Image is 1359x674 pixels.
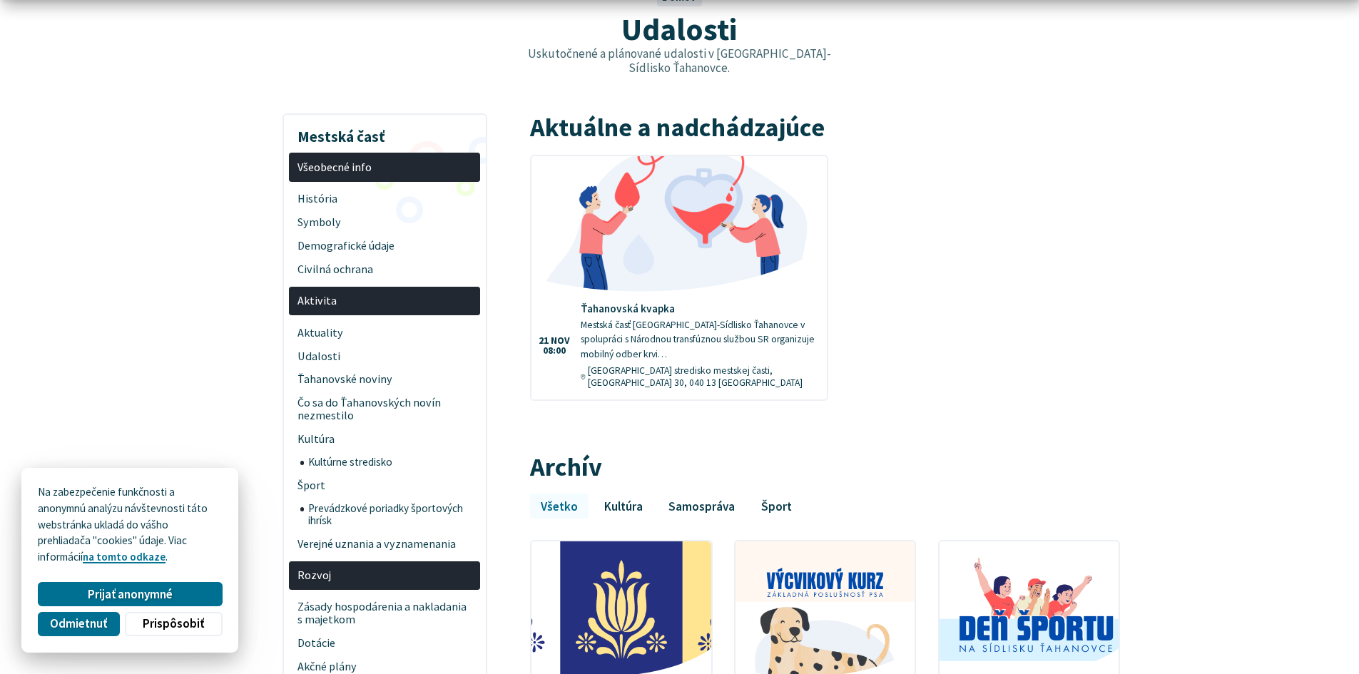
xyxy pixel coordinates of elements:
[300,451,481,474] a: Kultúrne stredisko
[516,46,842,76] p: Uskutočnené a plánované udalosti v [GEOGRAPHIC_DATA]-Sídlisko Ťahanovce.
[297,210,472,234] span: Symboly
[588,364,816,389] span: [GEOGRAPHIC_DATA] stredisko mestskej časti, [GEOGRAPHIC_DATA] 30, 040 13 [GEOGRAPHIC_DATA]
[750,494,802,518] a: Šport
[125,612,222,636] button: Prispôsobiť
[289,561,480,591] a: Rozvoj
[289,287,480,316] a: Aktivita
[289,187,480,210] a: História
[289,210,480,234] a: Symboly
[289,321,480,344] a: Aktuality
[308,451,472,474] span: Kultúrne stredisko
[297,596,472,632] span: Zásady hospodárenia a nakladania s majetkom
[539,346,570,356] span: 08:00
[297,234,472,257] span: Demografické údaje
[297,532,472,556] span: Verejné uznania a vyznamenania
[289,118,480,148] h3: Mestská časť
[530,453,1119,481] h2: Archív
[289,153,480,182] a: Všeobecné info
[530,494,588,518] a: Všetko
[551,336,570,346] span: nov
[297,563,472,587] span: Rozvoj
[581,302,816,315] h4: Ťahanovská kvapka
[621,9,737,48] span: Udalosti
[581,318,816,362] p: Mestská časť [GEOGRAPHIC_DATA]-Sídlisko Ťahanovce v spolupráci s Národnou transfúznou službou SR ...
[297,368,472,392] span: Ťahanovské noviny
[83,550,166,563] a: na tomto odkaze
[289,234,480,257] a: Demografické údaje
[531,156,827,400] a: Ťahanovská kvapka Mestská časť [GEOGRAPHIC_DATA]-Sídlisko Ťahanovce v spolupráci s Národnou trans...
[297,187,472,210] span: História
[539,336,549,346] span: 21
[289,596,480,632] a: Zásady hospodárenia a nakladania s majetkom
[297,321,472,344] span: Aktuality
[289,392,480,428] a: Čo sa do Ťahanovských novín nezmestilo
[530,113,1119,142] h2: Aktuálne a nadchádzajúce
[297,392,472,428] span: Čo sa do Ťahanovských novín nezmestilo
[594,494,653,518] a: Kultúra
[88,587,173,602] span: Prijať anonymné
[297,474,472,497] span: Šport
[297,344,472,368] span: Udalosti
[658,494,745,518] a: Samospráva
[143,616,204,631] span: Prispôsobiť
[297,155,472,179] span: Všeobecné info
[289,344,480,368] a: Udalosti
[38,612,119,636] button: Odmietnuť
[289,428,480,451] a: Kultúra
[297,290,472,313] span: Aktivita
[300,497,481,532] a: Prevádzkové poriadky športových ihrísk
[289,532,480,556] a: Verejné uznania a vyznamenania
[50,616,107,631] span: Odmietnuť
[297,428,472,451] span: Kultúra
[289,257,480,281] a: Civilná ochrana
[297,257,472,281] span: Civilná ochrana
[289,368,480,392] a: Ťahanovské noviny
[308,497,472,532] span: Prevádzkové poriadky športových ihrísk
[38,582,222,606] button: Prijať anonymné
[289,474,480,497] a: Šport
[38,484,222,566] p: Na zabezpečenie funkčnosti a anonymnú analýzu návštevnosti táto webstránka ukladá do vášho prehli...
[297,631,472,655] span: Dotácie
[289,631,480,655] a: Dotácie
